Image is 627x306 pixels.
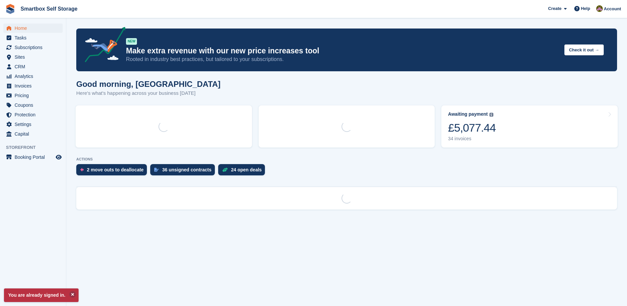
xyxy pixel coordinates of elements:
p: Here's what's happening across your business [DATE] [76,90,220,97]
a: menu [3,153,63,162]
img: icon-info-grey-7440780725fd019a000dd9b08b2336e03edf1995a4989e88bcd33f0948082b44.svg [489,113,493,117]
div: NEW [126,38,137,45]
span: Capital [15,129,54,139]
span: Settings [15,120,54,129]
button: Check it out → [564,44,604,55]
span: Protection [15,110,54,119]
a: menu [3,72,63,81]
span: Invoices [15,81,54,91]
span: Booking Portal [15,153,54,162]
a: 36 unsigned contracts [150,164,218,179]
h1: Good morning, [GEOGRAPHIC_DATA] [76,80,220,89]
a: menu [3,91,63,100]
a: Preview store [55,153,63,161]
p: Make extra revenue with our new price increases tool [126,46,559,56]
span: Tasks [15,33,54,42]
a: Smartbox Self Storage [18,3,80,14]
span: Sites [15,52,54,62]
a: menu [3,81,63,91]
span: CRM [15,62,54,71]
a: menu [3,129,63,139]
a: menu [3,120,63,129]
div: Awaiting payment [448,111,488,117]
p: You are already signed in. [4,288,79,302]
p: ACTIONS [76,157,617,161]
a: menu [3,52,63,62]
span: Pricing [15,91,54,100]
span: Subscriptions [15,43,54,52]
div: £5,077.44 [448,121,496,135]
img: deal-1b604bf984904fb50ccaf53a9ad4b4a5d6e5aea283cecdc64d6e3604feb123c2.svg [222,167,228,172]
p: Rooted in industry best practices, but tailored to your subscriptions. [126,56,559,63]
span: Analytics [15,72,54,81]
a: 2 move outs to deallocate [76,164,150,179]
span: Storefront [6,144,66,151]
a: menu [3,100,63,110]
img: stora-icon-8386f47178a22dfd0bd8f6a31ec36ba5ce8667c1dd55bd0f319d3a0aa187defe.svg [5,4,15,14]
a: menu [3,62,63,71]
div: 36 unsigned contracts [162,167,212,172]
img: Kayleigh Devlin [596,5,603,12]
div: 24 open deals [231,167,262,172]
a: Awaiting payment £5,077.44 34 invoices [441,105,618,148]
a: menu [3,24,63,33]
img: contract_signature_icon-13c848040528278c33f63329250d36e43548de30e8caae1d1a13099fd9432cc5.svg [154,168,159,172]
a: 24 open deals [218,164,269,179]
div: 34 invoices [448,136,496,142]
span: Account [604,6,621,12]
span: Home [15,24,54,33]
span: Coupons [15,100,54,110]
a: menu [3,33,63,42]
img: move_outs_to_deallocate_icon-f764333ba52eb49d3ac5e1228854f67142a1ed5810a6f6cc68b1a99e826820c5.svg [80,168,84,172]
div: 2 move outs to deallocate [87,167,144,172]
span: Help [581,5,590,12]
img: price-adjustments-announcement-icon-8257ccfd72463d97f412b2fc003d46551f7dbcb40ab6d574587a9cd5c0d94... [79,27,126,65]
span: Create [548,5,561,12]
a: menu [3,110,63,119]
a: menu [3,43,63,52]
